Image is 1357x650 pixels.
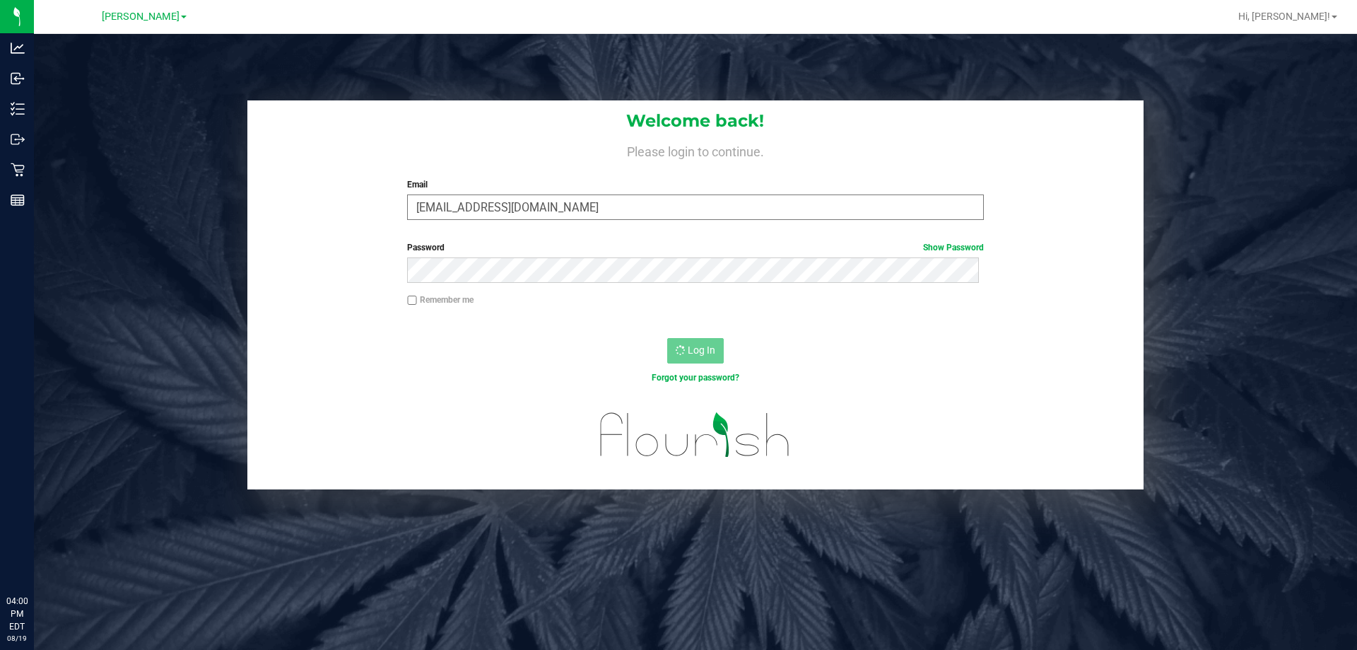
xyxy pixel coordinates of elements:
[11,193,25,207] inline-svg: Reports
[11,41,25,55] inline-svg: Analytics
[923,243,984,253] a: Show Password
[11,163,25,177] inline-svg: Retail
[11,132,25,146] inline-svg: Outbound
[11,102,25,116] inline-svg: Inventory
[6,633,28,644] p: 08/19
[407,243,445,253] span: Password
[583,399,807,471] img: flourish_logo.svg
[6,595,28,633] p: 04:00 PM EDT
[247,141,1144,158] h4: Please login to continue.
[11,71,25,86] inline-svg: Inbound
[1238,11,1330,22] span: Hi, [PERSON_NAME]!
[407,178,983,191] label: Email
[247,112,1144,130] h1: Welcome back!
[102,11,180,23] span: [PERSON_NAME]
[688,344,715,356] span: Log In
[652,373,739,383] a: Forgot your password?
[407,294,474,306] label: Remember me
[407,296,417,306] input: Remember me
[667,338,724,364] button: Log In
